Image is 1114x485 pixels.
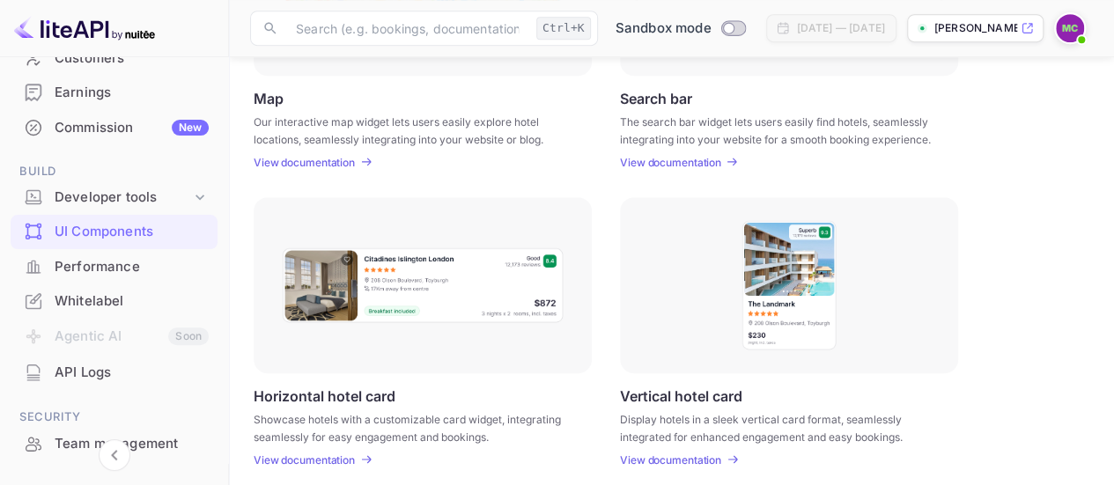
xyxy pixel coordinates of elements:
[55,222,209,242] div: UI Components
[285,11,529,46] input: Search (e.g. bookings, documentation)
[55,257,209,277] div: Performance
[55,291,209,312] div: Whitelabel
[11,182,218,213] div: Developer tools
[14,14,155,42] img: LiteAPI logo
[11,427,218,459] a: Team management
[620,453,721,467] p: View documentation
[1056,14,1084,42] img: Mirjana Cale
[11,408,218,427] span: Security
[55,48,209,69] div: Customers
[11,427,218,461] div: Team management
[11,250,218,284] div: Performance
[11,76,218,110] div: Earnings
[620,411,936,443] p: Display hotels in a sleek vertical card format, seamlessly integrated for enhanced engagement and...
[536,17,591,40] div: Ctrl+K
[11,76,218,108] a: Earnings
[172,120,209,136] div: New
[609,18,752,39] div: Switch to Production mode
[11,111,218,143] a: CommissionNew
[620,387,742,404] p: Vertical hotel card
[11,162,218,181] span: Build
[55,118,209,138] div: Commission
[620,156,721,169] p: View documentation
[616,18,712,39] span: Sandbox mode
[797,20,885,36] div: [DATE] — [DATE]
[620,90,692,107] p: Search bar
[99,439,130,471] button: Collapse navigation
[55,83,209,103] div: Earnings
[620,453,727,467] a: View documentation
[55,363,209,383] div: API Logs
[254,114,570,145] p: Our interactive map widget lets users easily explore hotel locations, seamlessly integrating into...
[254,156,360,169] a: View documentation
[620,114,936,145] p: The search bar widget lets users easily find hotels, seamlessly integrating into your website for...
[254,453,360,467] a: View documentation
[11,215,218,247] a: UI Components
[55,187,191,208] div: Developer tools
[11,356,218,390] div: API Logs
[11,41,218,74] a: Customers
[11,215,218,249] div: UI Components
[11,41,218,76] div: Customers
[741,219,837,351] img: Vertical hotel card Frame
[11,284,218,317] a: Whitelabel
[620,156,727,169] a: View documentation
[11,250,218,283] a: Performance
[11,356,218,388] a: API Logs
[934,20,1017,36] p: [PERSON_NAME]-yzr8s.nui...
[254,90,284,107] p: Map
[254,156,355,169] p: View documentation
[254,387,395,404] p: Horizontal hotel card
[55,434,209,454] div: Team management
[254,453,355,467] p: View documentation
[254,411,570,443] p: Showcase hotels with a customizable card widget, integrating seamlessly for easy engagement and b...
[11,284,218,319] div: Whitelabel
[281,246,564,324] img: Horizontal hotel card Frame
[11,111,218,145] div: CommissionNew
